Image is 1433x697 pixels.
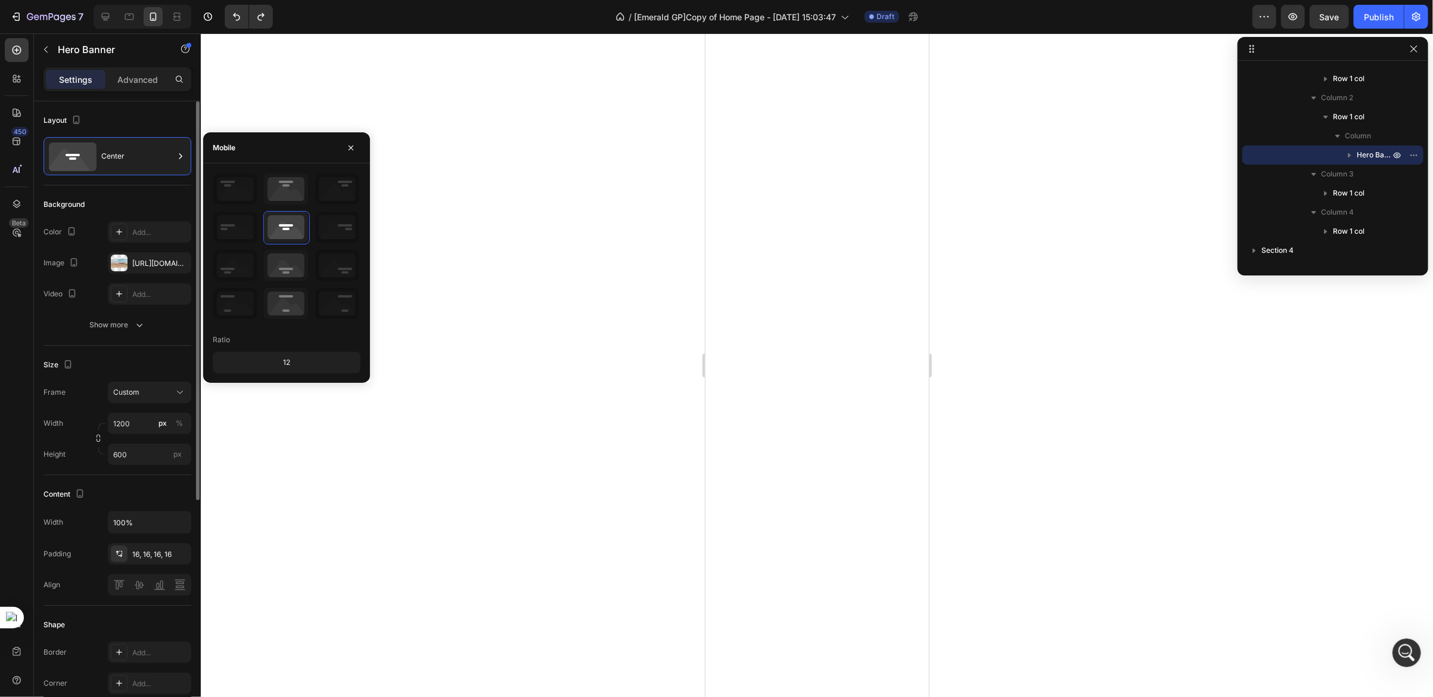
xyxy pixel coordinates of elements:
[876,11,894,22] span: Draft
[215,354,358,371] div: 12
[1333,187,1364,199] span: Row 1 col
[5,5,89,29] button: 7
[629,11,632,23] span: /
[1320,12,1339,22] span: Save
[101,143,174,170] div: Center
[634,11,836,23] span: [Emerald GP]Copy of Home Page - [DATE] 15:03:47
[108,413,191,434] input: px%
[43,647,67,658] div: Border
[1321,206,1354,218] span: Column 4
[9,218,29,228] div: Beta
[11,127,29,137] div: 450
[117,73,158,86] p: Advanced
[1333,73,1364,85] span: Row 1 col
[132,289,188,300] div: Add...
[58,42,159,57] p: Hero Banner
[108,382,191,403] button: Custom
[113,387,139,398] span: Custom
[1321,92,1353,104] span: Column 2
[43,449,66,460] label: Height
[59,73,92,86] p: Settings
[43,357,75,373] div: Size
[132,227,188,238] div: Add...
[176,418,183,429] div: %
[1392,639,1421,667] iframe: Intercom live chat
[1364,11,1394,23] div: Publish
[43,619,65,630] div: Shape
[43,286,79,302] div: Video
[132,679,188,689] div: Add...
[43,678,67,689] div: Corner
[1345,130,1371,142] span: Column
[1333,111,1364,123] span: Row 1 col
[132,648,188,658] div: Add...
[1333,225,1364,237] span: Row 1 col
[43,113,83,129] div: Layout
[156,416,170,430] button: %
[43,549,71,559] div: Padding
[43,224,79,240] div: Color
[1321,168,1354,180] span: Column 3
[43,517,63,528] div: Width
[1354,5,1404,29] button: Publish
[705,33,929,697] iframe: To enrich screen reader interactions, please activate Accessibility in Grammarly extension settings
[1310,5,1349,29] button: Save
[43,387,66,398] label: Frame
[43,487,87,503] div: Content
[108,444,191,465] input: px
[1357,149,1392,161] span: Hero Banner
[90,319,145,331] div: Show more
[1261,244,1294,256] span: Section 4
[172,416,186,430] button: px
[225,5,273,29] div: Undo/Redo
[132,258,188,269] div: [URL][DOMAIN_NAME]
[43,255,81,271] div: Image
[43,418,63,429] label: Width
[43,314,191,336] button: Show more
[43,199,85,210] div: Background
[213,334,230,345] div: Ratio
[213,143,235,153] div: Mobile
[132,549,188,560] div: 16, 16, 16, 16
[158,418,167,429] div: px
[78,10,83,24] p: 7
[173,450,182,459] span: px
[43,580,60,590] div: Align
[108,512,191,533] input: Auto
